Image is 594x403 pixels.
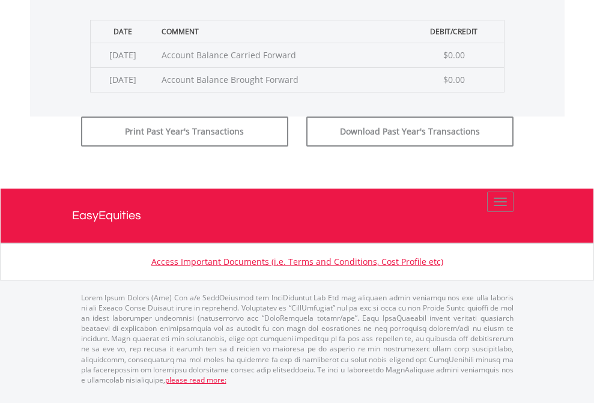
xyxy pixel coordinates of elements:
td: Account Balance Carried Forward [156,43,404,67]
td: Account Balance Brought Forward [156,67,404,92]
th: Date [90,20,156,43]
th: Debit/Credit [404,20,504,43]
th: Comment [156,20,404,43]
span: $0.00 [443,49,465,61]
p: Lorem Ipsum Dolors (Ame) Con a/e SeddOeiusmod tem InciDiduntut Lab Etd mag aliquaen admin veniamq... [81,292,514,385]
a: please read more: [165,375,226,385]
td: [DATE] [90,67,156,92]
a: EasyEquities [72,189,523,243]
button: Download Past Year's Transactions [306,117,514,147]
a: Access Important Documents (i.e. Terms and Conditions, Cost Profile etc) [151,256,443,267]
button: Print Past Year's Transactions [81,117,288,147]
span: $0.00 [443,74,465,85]
td: [DATE] [90,43,156,67]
